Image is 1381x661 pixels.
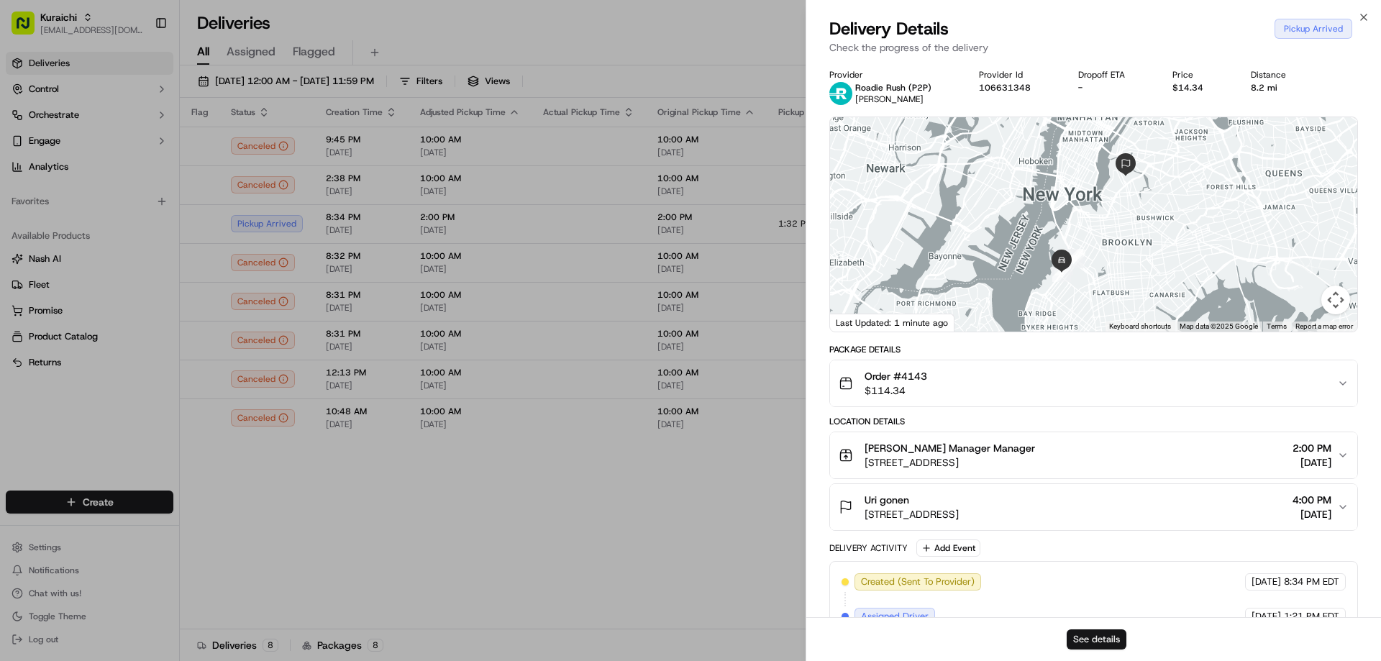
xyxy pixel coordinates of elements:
span: Uri gonen [865,493,909,507]
button: 106631348 [979,82,1031,94]
span: [DATE] [1252,610,1281,623]
span: [PERSON_NAME] [855,94,924,105]
span: [DATE] [1252,575,1281,588]
div: 💻 [122,323,133,334]
div: Start new chat [65,137,236,152]
a: Powered byPylon [101,356,174,368]
span: • [156,262,161,273]
span: API Documentation [136,322,231,336]
div: 2 [1065,249,1083,268]
div: Past conversations [14,187,96,199]
div: 1 [1067,250,1085,268]
span: $114.34 [865,383,927,398]
span: 2:00 PM [1293,441,1331,455]
span: Knowledge Base [29,322,110,336]
button: Uri gonen[STREET_ADDRESS]4:00 PM[DATE] [830,484,1357,530]
span: Order #4143 [865,369,927,383]
p: Welcome 👋 [14,58,262,81]
span: Map data ©2025 Google [1180,322,1258,330]
a: Open this area in Google Maps (opens a new window) [834,313,881,332]
img: 1736555255976-a54dd68f-1ca7-489b-9aae-adbdc363a1c4 [29,263,40,274]
button: See details [1067,629,1126,649]
button: Map camera controls [1321,286,1350,314]
input: Got a question? Start typing here... [37,93,259,108]
button: See all [223,184,262,201]
span: [PERSON_NAME] Manager Manager [865,441,1035,455]
img: Google [834,313,881,332]
span: [STREET_ADDRESS] [865,455,1035,470]
span: 1:21 PM EDT [1284,610,1339,623]
a: 📗Knowledge Base [9,316,116,342]
img: roadie-logo-v2.jpg [829,82,852,105]
a: Terms (opens in new tab) [1267,322,1287,330]
div: Distance [1251,69,1311,81]
img: 8571987876998_91fb9ceb93ad5c398215_72.jpg [30,137,56,163]
div: We're available if you need us! [65,152,198,163]
span: [DATE] [1293,507,1331,521]
span: Created (Sent To Provider) [861,575,975,588]
img: Wisdom Oko [14,248,37,276]
span: [DATE] [55,223,85,234]
span: • [47,223,53,234]
span: 4:00 PM [1293,493,1331,507]
span: Assigned Driver [861,610,929,623]
button: Add Event [916,539,980,557]
div: 4 [1052,263,1071,282]
span: [DATE] [164,262,193,273]
div: Price [1172,69,1228,81]
button: Keyboard shortcuts [1109,322,1171,332]
button: [PERSON_NAME] Manager Manager[STREET_ADDRESS]2:00 PM[DATE] [830,432,1357,478]
div: 8.2 mi [1251,82,1311,94]
span: Delivery Details [829,17,949,40]
span: Wisdom [PERSON_NAME] [45,262,153,273]
p: Check the progress of the delivery [829,40,1358,55]
div: Last Updated: 1 minute ago [830,314,954,332]
button: Start new chat [245,142,262,159]
div: Provider [829,69,956,81]
div: Package Details [829,344,1358,355]
p: Roadie Rush (P2P) [855,82,931,94]
span: [STREET_ADDRESS] [865,507,959,521]
div: Provider Id [979,69,1055,81]
span: [DATE] [1293,455,1331,470]
div: $14.34 [1172,82,1228,94]
div: 📗 [14,323,26,334]
div: Location Details [829,416,1358,427]
div: Delivery Activity [829,542,908,554]
button: Order #4143$114.34 [830,360,1357,406]
a: Report a map error [1295,322,1353,330]
div: - [1078,82,1149,94]
img: 1736555255976-a54dd68f-1ca7-489b-9aae-adbdc363a1c4 [14,137,40,163]
span: 8:34 PM EDT [1284,575,1339,588]
a: 💻API Documentation [116,316,237,342]
img: Nash [14,14,43,43]
div: Dropoff ETA [1078,69,1149,81]
span: Pylon [143,357,174,368]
